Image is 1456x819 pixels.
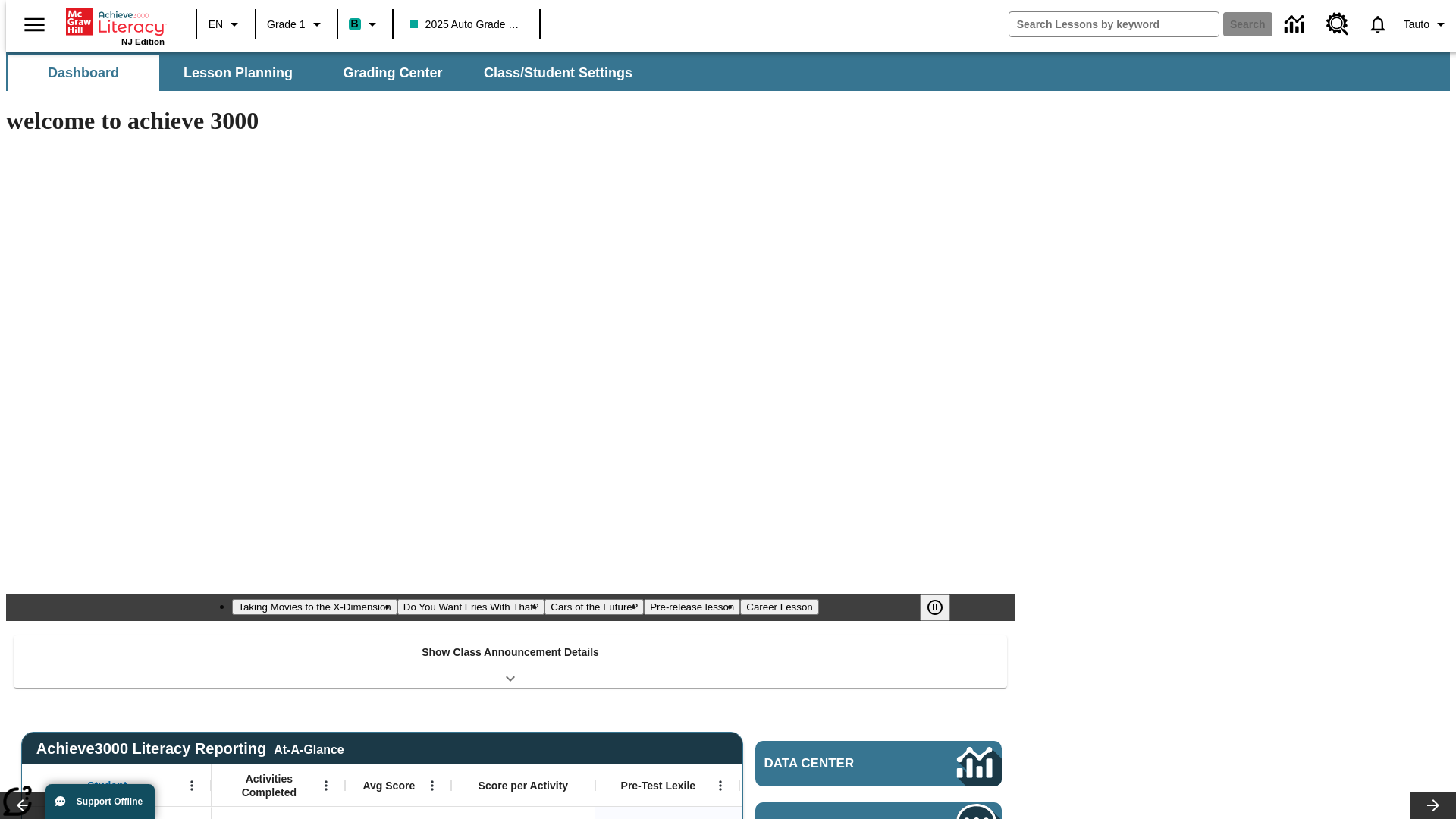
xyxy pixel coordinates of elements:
button: Slide 5 Career Lesson [740,599,818,615]
span: EN [209,17,223,33]
button: Language: EN, Select a language [202,11,250,38]
a: Home [66,7,165,37]
div: Show Class Announcement Details [14,635,1007,688]
button: Grading Center [317,55,469,91]
button: Slide 4 Pre-release lesson [644,599,740,615]
div: At-A-Glance [274,740,344,757]
a: Data Center [755,741,1002,786]
button: Dashboard [8,55,159,91]
input: search field [1009,12,1219,36]
span: 2025 Auto Grade 1 A [410,17,522,33]
p: Show Class Announcement Details [422,645,599,661]
div: Home [66,5,165,46]
span: Tauto [1404,17,1429,33]
div: Pause [920,594,965,621]
span: Activities Completed [219,772,319,799]
button: Boost Class color is teal. Change class color [343,11,388,38]
div: SubNavbar [6,55,646,91]
button: Profile/Settings [1398,11,1456,38]
button: Open Menu [421,774,444,797]
h1: welcome to achieve 3000 [6,107,1015,135]
button: Slide 2 Do You Want Fries With That? [397,599,545,615]
a: Data Center [1276,4,1317,45]
button: Support Offline [45,784,155,819]
button: Lesson Planning [162,55,314,91]
button: Class/Student Settings [472,55,645,91]
span: Student [87,779,127,792]
a: Notifications [1358,5,1398,44]
span: Avg Score [362,779,415,792]
div: SubNavbar [6,52,1450,91]
span: Score per Activity [479,779,569,792]
a: Resource Center, Will open in new tab [1317,4,1358,45]
button: Open side menu [12,2,57,47]
button: Lesson carousel, Next [1410,792,1456,819]
span: Grade 1 [267,17,306,33]
span: NJ Edition [121,37,165,46]
span: Data Center [764,756,906,771]
span: Pre-Test Lexile [621,779,696,792]
button: Open Menu [180,774,203,797]
button: Open Menu [709,774,732,797]
button: Slide 1 Taking Movies to the X-Dimension [232,599,397,615]
button: Grade: Grade 1, Select a grade [261,11,332,38]
span: Achieve3000 Literacy Reporting [36,740,344,758]
span: Support Offline [77,796,143,807]
button: Open Menu [315,774,337,797]
button: Pause [920,594,950,621]
span: B [351,14,359,33]
button: Slide 3 Cars of the Future? [544,599,644,615]
body: Maximum 600 characters Press Escape to exit toolbar Press Alt + F10 to reach toolbar [6,12,221,26]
